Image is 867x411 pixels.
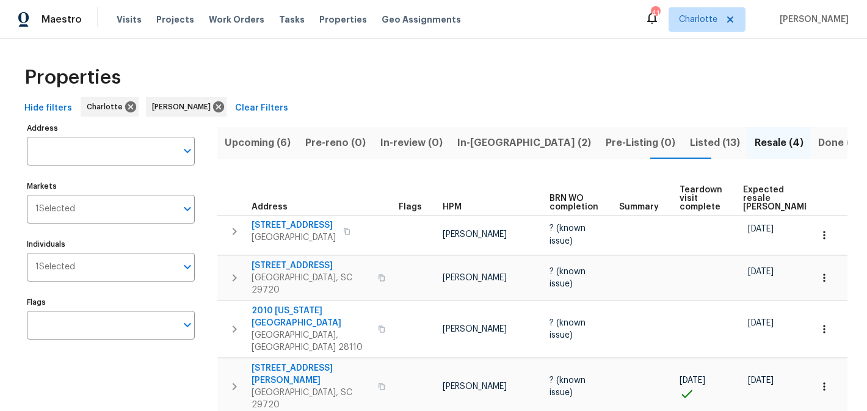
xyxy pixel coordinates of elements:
span: Flags [399,203,422,211]
span: Charlotte [87,101,128,113]
button: Open [179,316,196,333]
span: Pre-reno (0) [305,134,366,151]
span: [PERSON_NAME] [775,13,849,26]
span: [DATE] [748,267,774,276]
span: Address [252,203,288,211]
button: Open [179,200,196,217]
span: Upcoming (6) [225,134,291,151]
span: In-[GEOGRAPHIC_DATA] (2) [457,134,591,151]
span: In-review (0) [380,134,443,151]
span: [PERSON_NAME] [443,382,507,391]
label: Markets [27,183,195,190]
span: Teardown visit complete [680,186,722,211]
label: Address [27,125,195,132]
span: Resale (4) [755,134,804,151]
span: [DATE] [748,225,774,233]
span: Charlotte [679,13,717,26]
span: Expected resale [PERSON_NAME] [743,186,812,211]
span: [DATE] [748,376,774,385]
span: Maestro [42,13,82,26]
span: HPM [443,203,462,211]
span: 1 Selected [35,204,75,214]
span: ? (known issue) [550,267,586,288]
span: [GEOGRAPHIC_DATA], [GEOGRAPHIC_DATA] 28110 [252,329,371,354]
span: Pre-Listing (0) [606,134,675,151]
span: [PERSON_NAME] [152,101,216,113]
span: [GEOGRAPHIC_DATA] [252,231,336,244]
span: Work Orders [209,13,264,26]
span: ? (known issue) [550,224,586,245]
button: Open [179,142,196,159]
span: Summary [619,203,659,211]
span: [PERSON_NAME] [443,230,507,239]
button: Clear Filters [230,97,293,120]
span: [PERSON_NAME] [443,325,507,333]
div: [PERSON_NAME] [146,97,227,117]
button: Open [179,258,196,275]
span: 2010 [US_STATE][GEOGRAPHIC_DATA] [252,305,371,329]
span: [STREET_ADDRESS] [252,219,336,231]
span: Geo Assignments [382,13,461,26]
span: ? (known issue) [550,376,586,397]
span: Visits [117,13,142,26]
span: Properties [319,13,367,26]
span: Projects [156,13,194,26]
span: Listed (13) [690,134,740,151]
span: [DATE] [748,319,774,327]
span: Clear Filters [235,101,288,116]
span: [STREET_ADDRESS] [252,260,371,272]
label: Flags [27,299,195,306]
span: ? (known issue) [550,319,586,340]
div: Charlotte [81,97,139,117]
label: Individuals [27,241,195,248]
span: [GEOGRAPHIC_DATA], SC 29720 [252,272,371,296]
span: Hide filters [24,101,72,116]
span: BRN WO completion [550,194,598,211]
span: [DATE] [680,376,705,385]
span: 1 Selected [35,262,75,272]
span: Properties [24,71,121,84]
span: [STREET_ADDRESS][PERSON_NAME] [252,362,371,387]
span: [PERSON_NAME] [443,274,507,282]
div: 41 [651,7,659,20]
span: [GEOGRAPHIC_DATA], SC 29720 [252,387,371,411]
span: Tasks [279,15,305,24]
button: Hide filters [20,97,77,120]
